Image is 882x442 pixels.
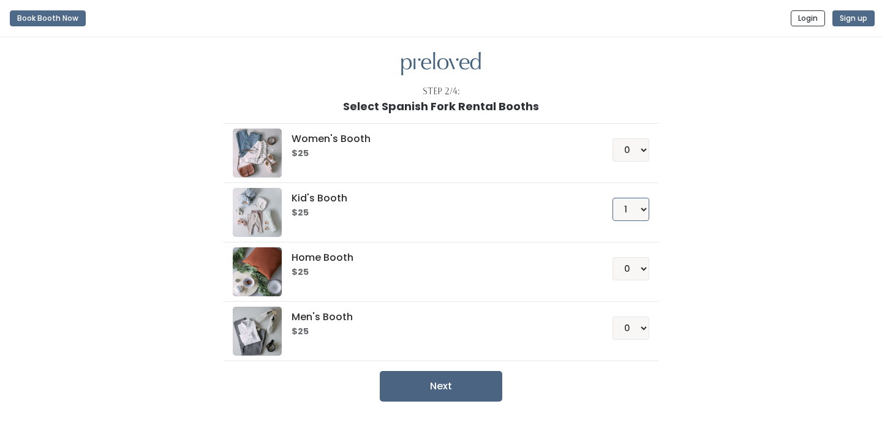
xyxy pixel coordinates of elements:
[292,252,582,263] h5: Home Booth
[292,268,582,277] h6: $25
[292,312,582,323] h5: Men's Booth
[292,149,582,159] h6: $25
[292,327,582,337] h6: $25
[233,307,282,356] img: preloved logo
[832,10,875,26] button: Sign up
[292,133,582,144] h5: Women's Booth
[10,10,86,26] button: Book Booth Now
[343,100,539,113] h1: Select Spanish Fork Rental Booths
[401,52,481,76] img: preloved logo
[292,193,582,204] h5: Kid's Booth
[233,188,282,237] img: preloved logo
[292,208,582,218] h6: $25
[380,371,502,402] button: Next
[10,5,86,32] a: Book Booth Now
[233,129,282,178] img: preloved logo
[791,10,825,26] button: Login
[233,247,282,296] img: preloved logo
[423,85,460,98] div: Step 2/4:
